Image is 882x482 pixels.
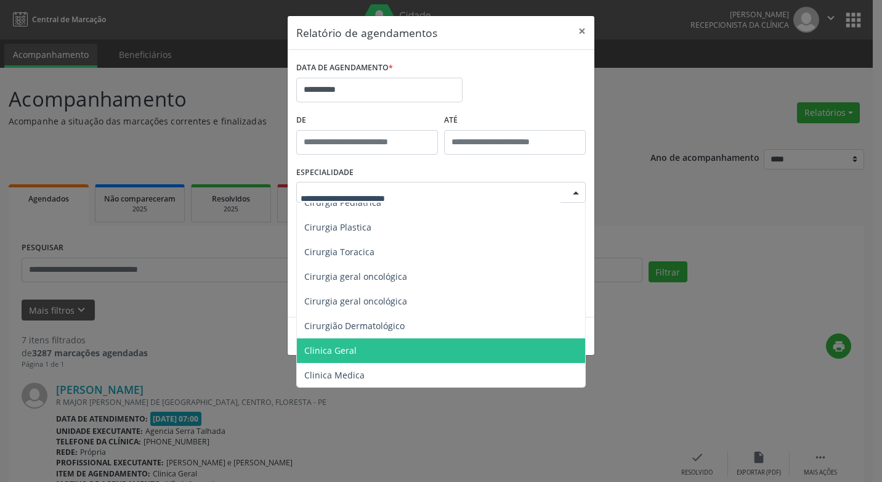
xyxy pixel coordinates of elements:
span: Cirurgia geral oncológica [304,271,407,282]
span: Cirurgia geral oncológica [304,295,407,307]
span: Clinica Medica [304,369,365,381]
span: Cirurgia Pediatrica [304,197,381,208]
label: ATÉ [444,111,586,130]
span: Clinica Geral [304,345,357,356]
button: Close [570,16,594,46]
span: Cirurgia Plastica [304,221,371,233]
label: DATA DE AGENDAMENTO [296,59,393,78]
span: Cirurgia Toracica [304,246,374,258]
label: ESPECIALIDADE [296,163,354,182]
span: Cirurgião Dermatológico [304,320,405,332]
h5: Relatório de agendamentos [296,25,437,41]
label: De [296,111,438,130]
